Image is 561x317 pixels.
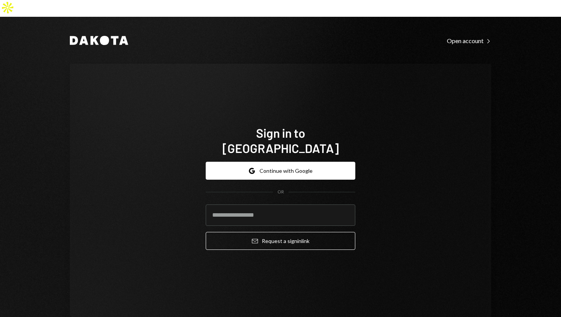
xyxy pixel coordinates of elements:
[277,189,284,195] div: OR
[206,232,355,250] button: Request a signinlink
[447,37,491,45] div: Open account
[447,36,491,45] a: Open account
[206,162,355,180] button: Continue with Google
[206,125,355,156] h1: Sign in to [GEOGRAPHIC_DATA]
